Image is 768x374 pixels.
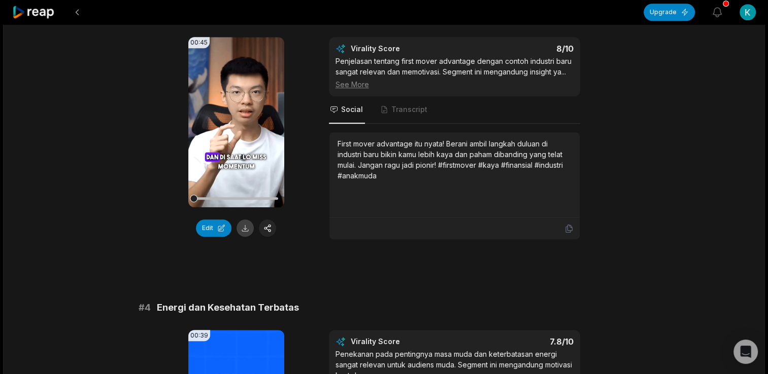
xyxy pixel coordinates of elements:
nav: Tabs [329,96,580,124]
div: Penjelasan tentang first mover advantage dengan contoh industri baru sangat relevan dan memotivas... [336,56,574,90]
span: Social [341,104,363,115]
button: Upgrade [644,4,695,21]
span: # 4 [139,301,151,315]
div: First mover advantage itu nyata! Berani ambil langkah duluan di industri baru bikin kamu lebih ka... [338,138,572,181]
div: Virality Score [351,44,460,54]
div: 8 /10 [464,44,574,54]
span: Energi dan Kesehatan Terbatas [157,301,299,315]
span: Transcript [391,104,427,115]
video: Your browser does not support mp4 format. [188,37,284,207]
div: Open Intercom Messenger [733,340,758,364]
button: Edit [196,219,231,237]
div: Virality Score [351,336,460,347]
div: See More [336,79,574,90]
div: 7.8 /10 [464,336,574,347]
